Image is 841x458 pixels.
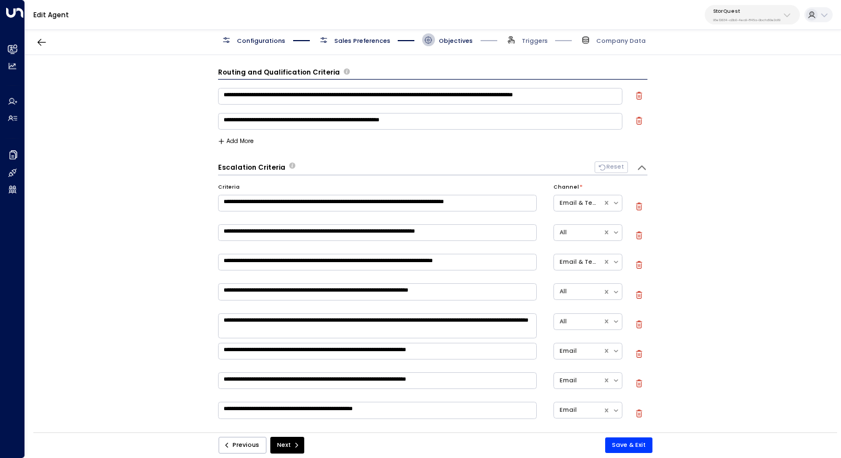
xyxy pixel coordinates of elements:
label: Channel [553,184,579,191]
span: Define the criteria the agent uses to determine whether a lead is qualified for further actions l... [344,67,350,77]
span: Sales Preferences [334,37,390,45]
span: Objectives [439,37,473,45]
h3: Routing and Qualification Criteria [218,67,340,77]
button: Add More [218,138,254,145]
button: Previous [219,437,266,454]
p: 95e12634-a2b0-4ea9-845a-0bcfa50e2d19 [713,18,780,22]
a: Edit Agent [33,10,69,19]
span: Triggers [522,37,548,45]
label: Criteria [218,184,240,191]
h3: Escalation Criteria [218,162,285,172]
span: Company Data [596,37,646,45]
button: StorQuest95e12634-a2b0-4ea9-845a-0bcfa50e2d19 [705,5,800,24]
span: Define the scenarios in which the AI agent should escalate the conversation to human sales repres... [289,162,295,172]
div: Escalation CriteriaDefine the scenarios in which the AI agent should escalate the conversation to... [218,161,648,175]
button: Save & Exit [605,437,652,453]
button: Next [270,437,304,454]
div: Escalation CriteriaDefine the scenarios in which the AI agent should escalate the conversation to... [218,175,648,450]
p: StorQuest [713,8,780,14]
span: Configurations [237,37,285,45]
